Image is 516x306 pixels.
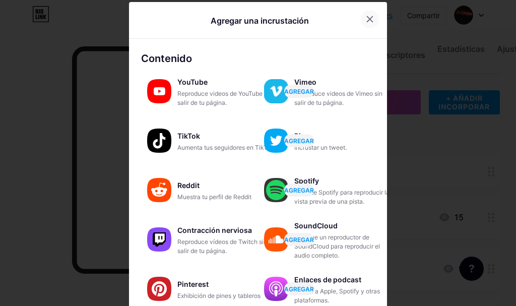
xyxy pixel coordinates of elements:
[264,178,288,202] img: Spotify
[284,285,314,293] font: AGREGAR
[294,275,361,284] font: Enlaces de podcast
[264,79,288,103] img: Vimeo
[294,221,338,230] font: SoundCloud
[147,178,171,202] img: Reddit
[147,129,171,153] img: Tik Tok
[177,90,272,106] font: Reproduce videos de YouTube sin salir de tu página.
[294,90,382,106] font: Reproduce videos de Vimeo sin salir de tu página.
[177,78,208,86] font: YouTube
[294,176,319,185] font: Spotify
[177,193,251,201] font: Muestra tu perfil de Reddit
[294,132,308,140] font: Piar
[294,144,347,151] font: Incrustar un tweet.
[284,134,314,147] button: AGREGAR
[147,227,171,252] img: contracción nerviosa
[284,85,314,98] button: AGREGAR
[284,137,314,145] font: AGREGAR
[284,233,314,246] button: AGREGAR
[141,52,192,65] font: Contenido
[294,189,390,205] font: Incruste Spotify para reproducir la vista previa de una pista.
[147,79,171,103] img: YouTube
[211,16,309,26] font: Agregar una incrustación
[147,277,171,301] img: Pinterest
[284,88,314,95] font: AGREGAR
[284,183,314,197] button: AGREGAR
[284,282,314,295] button: AGREGAR
[177,144,274,151] font: Aumenta tus seguidores en TikTok
[177,181,200,190] font: Reddit
[284,187,314,194] font: AGREGAR
[294,233,380,259] font: Agregue un reproductor de SoundCloud para reproducir el audio completo.
[264,227,288,252] img: nube de sonido
[294,287,380,304] font: Enlace a Apple, Spotify y otras plataformas.
[264,129,288,153] img: gorjeo
[284,236,314,243] font: AGREGAR
[177,132,200,140] font: TikTok
[177,226,252,234] font: Contracción nerviosa
[294,78,316,86] font: Vimeo
[177,238,267,255] font: Reproduce vídeos de Twitch sin salir de tu página.
[264,277,288,301] img: enlaces de podcasts
[177,292,261,299] font: Exhibición de pines y tableros
[177,280,209,288] font: Pinterest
